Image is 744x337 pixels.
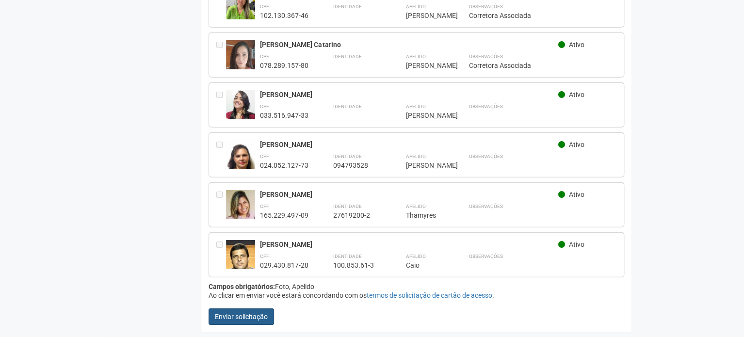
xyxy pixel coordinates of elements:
strong: Observações [469,104,502,109]
div: Ao clicar em enviar você estará concordando com os . [209,291,624,300]
strong: Identidade [333,204,361,209]
div: [PERSON_NAME] [260,140,558,149]
img: user.jpg [226,90,255,126]
span: Ativo [569,241,584,248]
div: Entre em contato com a Aministração para solicitar o cancelamento ou 2a via [216,190,226,220]
strong: Apelido [405,204,425,209]
img: user.jpg [226,40,255,80]
div: [PERSON_NAME] [405,161,444,170]
strong: Apelido [405,4,425,9]
strong: CPF [260,4,269,9]
strong: Apelido [405,154,425,159]
div: 078.289.157-80 [260,61,308,70]
div: [PERSON_NAME] [260,90,558,99]
strong: Apelido [405,104,425,109]
div: Caio [405,261,444,270]
div: Corretora Associada [469,61,616,70]
div: 094793528 [333,161,381,170]
a: termos de solicitação de cartão de acesso [366,291,492,299]
div: 27619200-2 [333,211,381,220]
button: Enviar solicitação [209,308,274,325]
strong: Campos obrigatórios: [209,283,275,290]
strong: Observações [469,204,502,209]
div: Corretora Associada [469,11,616,20]
strong: CPF [260,254,269,259]
img: user.jpg [226,190,255,221]
strong: Observações [469,254,502,259]
div: [PERSON_NAME] [405,61,444,70]
div: [PERSON_NAME] [405,111,444,120]
strong: CPF [260,104,269,109]
span: Ativo [569,41,584,48]
img: user.jpg [226,140,255,177]
strong: Identidade [333,254,361,259]
strong: Identidade [333,104,361,109]
div: Entre em contato com a Aministração para solicitar o cancelamento ou 2a via [216,240,226,270]
div: Entre em contato com a Aministração para solicitar o cancelamento ou 2a via [216,90,226,120]
img: user.jpg [226,240,255,279]
div: Entre em contato com a Aministração para solicitar o cancelamento ou 2a via [216,40,226,70]
strong: Apelido [405,254,425,259]
strong: CPF [260,204,269,209]
div: 029.430.817-28 [260,261,308,270]
div: 100.853.61-3 [333,261,381,270]
strong: CPF [260,54,269,59]
div: 102.130.367-46 [260,11,308,20]
strong: Apelido [405,54,425,59]
div: Foto, Apelido [209,282,624,291]
div: 024.052.127-73 [260,161,308,170]
strong: Identidade [333,4,361,9]
div: 165.229.497-09 [260,211,308,220]
strong: Observações [469,4,502,9]
div: Thamyres [405,211,444,220]
span: Ativo [569,91,584,98]
strong: Observações [469,54,502,59]
strong: CPF [260,154,269,159]
div: Entre em contato com a Aministração para solicitar o cancelamento ou 2a via [216,140,226,170]
strong: Identidade [333,154,361,159]
strong: Observações [469,154,502,159]
div: [PERSON_NAME] [260,190,558,199]
strong: Identidade [333,54,361,59]
div: [PERSON_NAME] Catarino [260,40,558,49]
div: 033.516.947-33 [260,111,308,120]
span: Ativo [569,141,584,148]
div: [PERSON_NAME] [260,240,558,249]
div: [PERSON_NAME] [405,11,444,20]
span: Ativo [569,191,584,198]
